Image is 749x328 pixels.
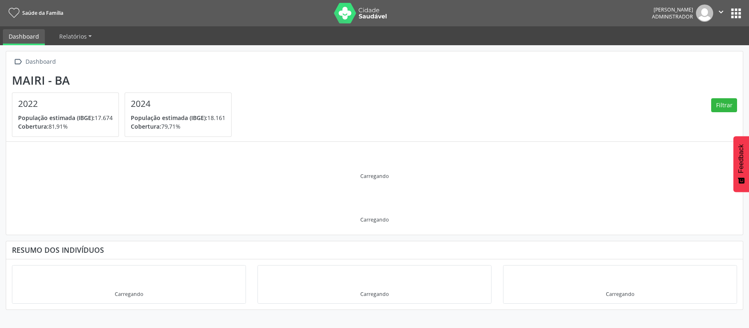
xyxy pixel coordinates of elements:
[18,122,113,131] p: 81,91%
[360,173,389,180] div: Carregando
[12,56,57,68] a:  Dashboard
[24,56,57,68] div: Dashboard
[6,6,63,20] a: Saúde da Família
[12,245,737,254] div: Resumo dos indivíduos
[12,56,24,68] i: 
[131,114,207,122] span: População estimada (IBGE):
[733,136,749,192] button: Feedback - Mostrar pesquisa
[131,122,161,130] span: Cobertura:
[18,122,49,130] span: Cobertura:
[737,144,745,173] span: Feedback
[18,114,95,122] span: População estimada (IBGE):
[22,9,63,16] span: Saúde da Família
[59,32,87,40] span: Relatórios
[131,99,225,109] h4: 2024
[606,291,634,298] div: Carregando
[360,216,389,223] div: Carregando
[53,29,97,44] a: Relatórios
[131,113,225,122] p: 18.161
[3,29,45,45] a: Dashboard
[18,99,113,109] h4: 2022
[131,122,225,131] p: 79,71%
[18,113,113,122] p: 17.674
[12,74,237,87] div: Mairi - BA
[360,291,389,298] div: Carregando
[115,291,143,298] div: Carregando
